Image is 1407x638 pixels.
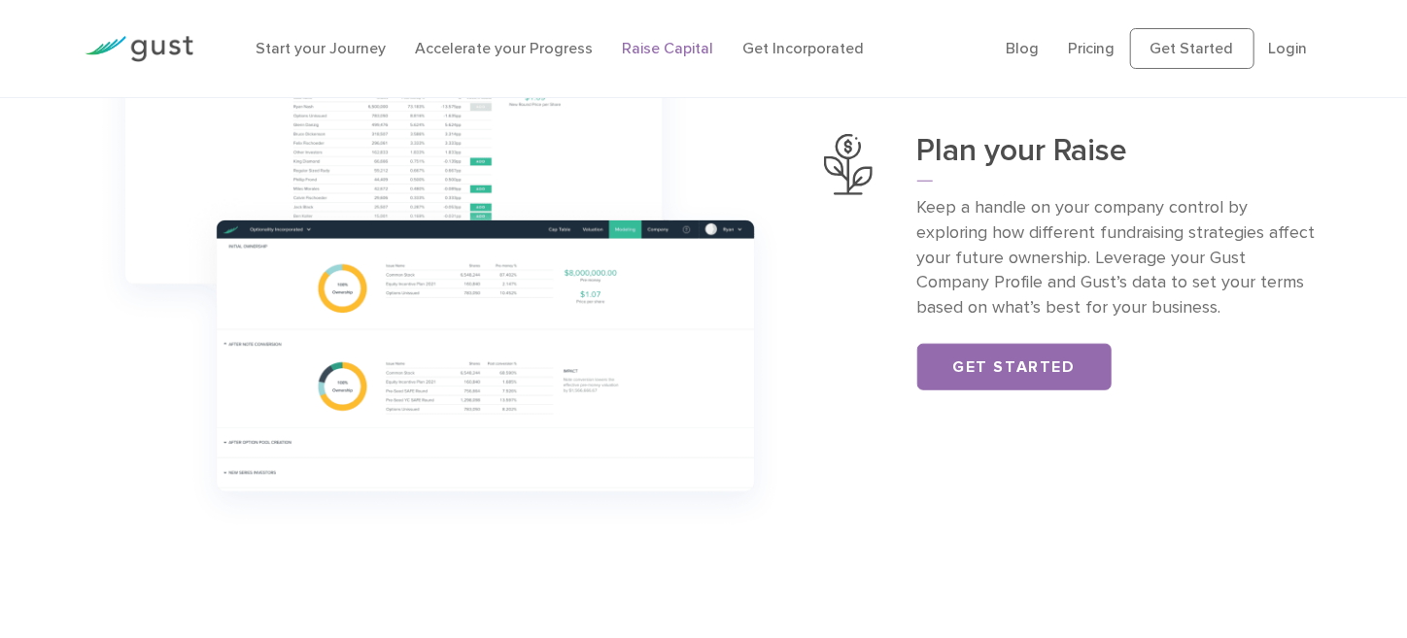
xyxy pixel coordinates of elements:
[824,134,873,195] img: Plan Your Raise
[917,195,1322,321] p: Keep a handle on your company control by exploring how different fundraising strategies affect yo...
[622,39,713,57] a: Raise Capital
[917,344,1112,390] a: Get Started
[742,39,864,57] a: Get Incorporated
[1007,39,1040,57] a: Blog
[415,39,593,57] a: Accelerate your Progress
[256,39,386,57] a: Start your Journey
[1269,39,1308,57] a: Login
[1069,39,1115,57] a: Pricing
[917,134,1322,182] h3: Plan your Raise
[1130,28,1254,69] a: Get Started
[85,36,193,62] img: Gust Logo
